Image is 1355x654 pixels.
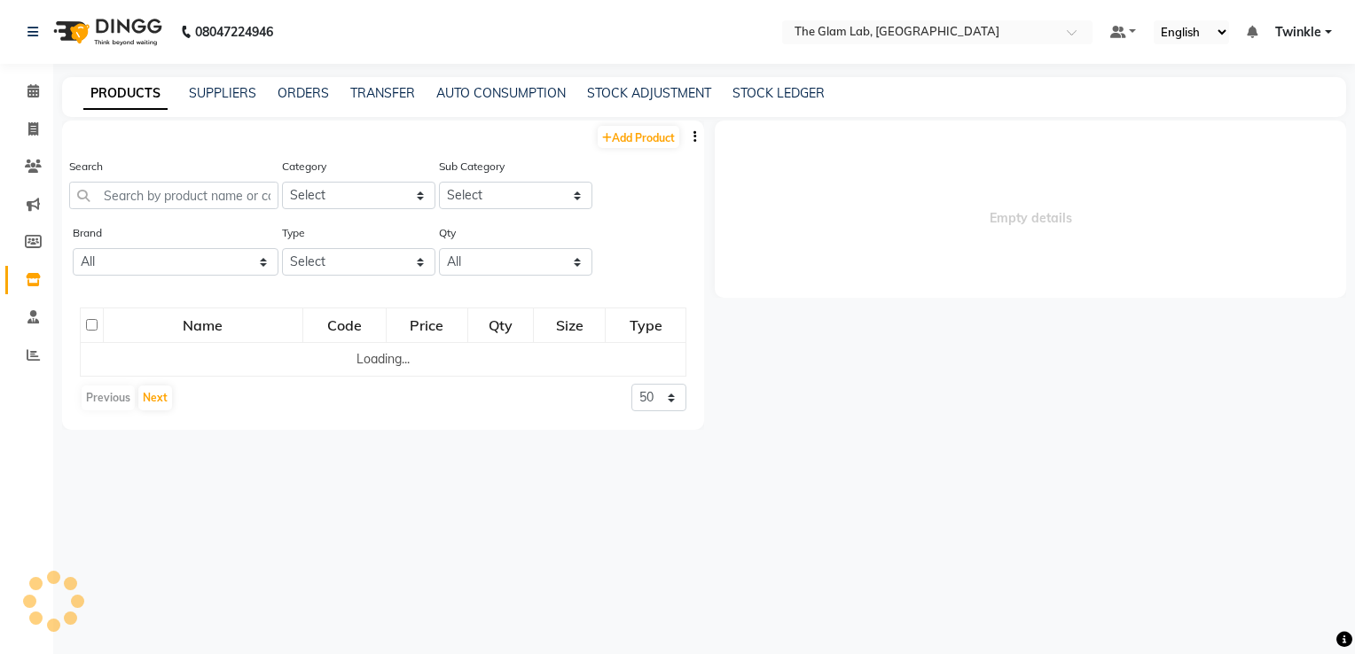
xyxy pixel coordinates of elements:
input: Search by product name or code [69,182,278,209]
a: ORDERS [278,85,329,101]
button: Next [138,385,172,410]
a: SUPPLIERS [189,85,256,101]
span: Empty details [715,121,1346,298]
a: PRODUCTS [83,78,168,110]
a: TRANSFER [350,85,415,101]
div: Price [388,309,466,341]
td: Loading... [81,343,686,377]
label: Qty [439,225,456,241]
a: STOCK LEDGER [732,85,825,101]
b: 08047224946 [195,7,273,57]
img: logo [45,7,167,57]
label: Search [69,159,103,175]
label: Brand [73,225,102,241]
div: Size [535,309,604,341]
a: Add Product [598,126,679,148]
div: Type [607,309,685,341]
label: Type [282,225,305,241]
a: STOCK ADJUSTMENT [587,85,711,101]
span: Twinkle [1275,23,1321,42]
label: Category [282,159,326,175]
a: AUTO CONSUMPTION [436,85,566,101]
div: Name [105,309,302,341]
label: Sub Category [439,159,505,175]
div: Qty [469,309,532,341]
div: Code [304,309,385,341]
